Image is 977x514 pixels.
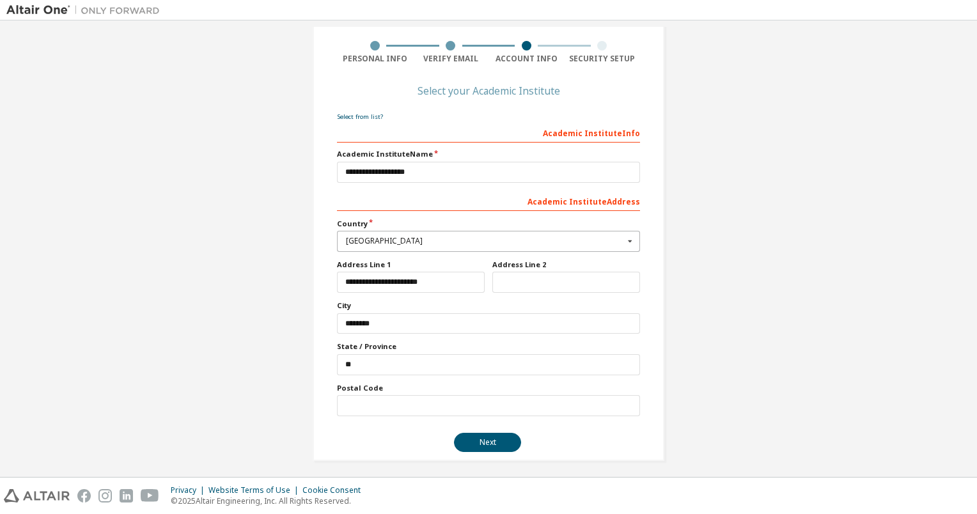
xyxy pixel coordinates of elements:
label: City [337,300,640,311]
label: Address Line 2 [492,260,640,270]
div: Account Info [488,54,565,64]
button: Next [454,433,521,452]
div: Security Setup [565,54,641,64]
img: youtube.svg [141,489,159,502]
div: Verify Email [413,54,489,64]
img: facebook.svg [77,489,91,502]
label: Address Line 1 [337,260,485,270]
div: Personal Info [337,54,413,64]
label: Country [337,219,640,229]
img: altair_logo.svg [4,489,70,502]
div: Website Terms of Use [208,485,302,495]
a: Select from list? [337,113,383,121]
label: Postal Code [337,383,640,393]
img: linkedin.svg [120,489,133,502]
img: Altair One [6,4,166,17]
div: Academic Institute Info [337,122,640,143]
label: State / Province [337,341,640,352]
div: Select your Academic Institute [418,87,560,95]
div: Cookie Consent [302,485,368,495]
label: Academic Institute Name [337,149,640,159]
div: Academic Institute Address [337,191,640,211]
div: [GEOGRAPHIC_DATA] [346,237,624,245]
img: instagram.svg [98,489,112,502]
div: Privacy [171,485,208,495]
p: © 2025 Altair Engineering, Inc. All Rights Reserved. [171,495,368,506]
